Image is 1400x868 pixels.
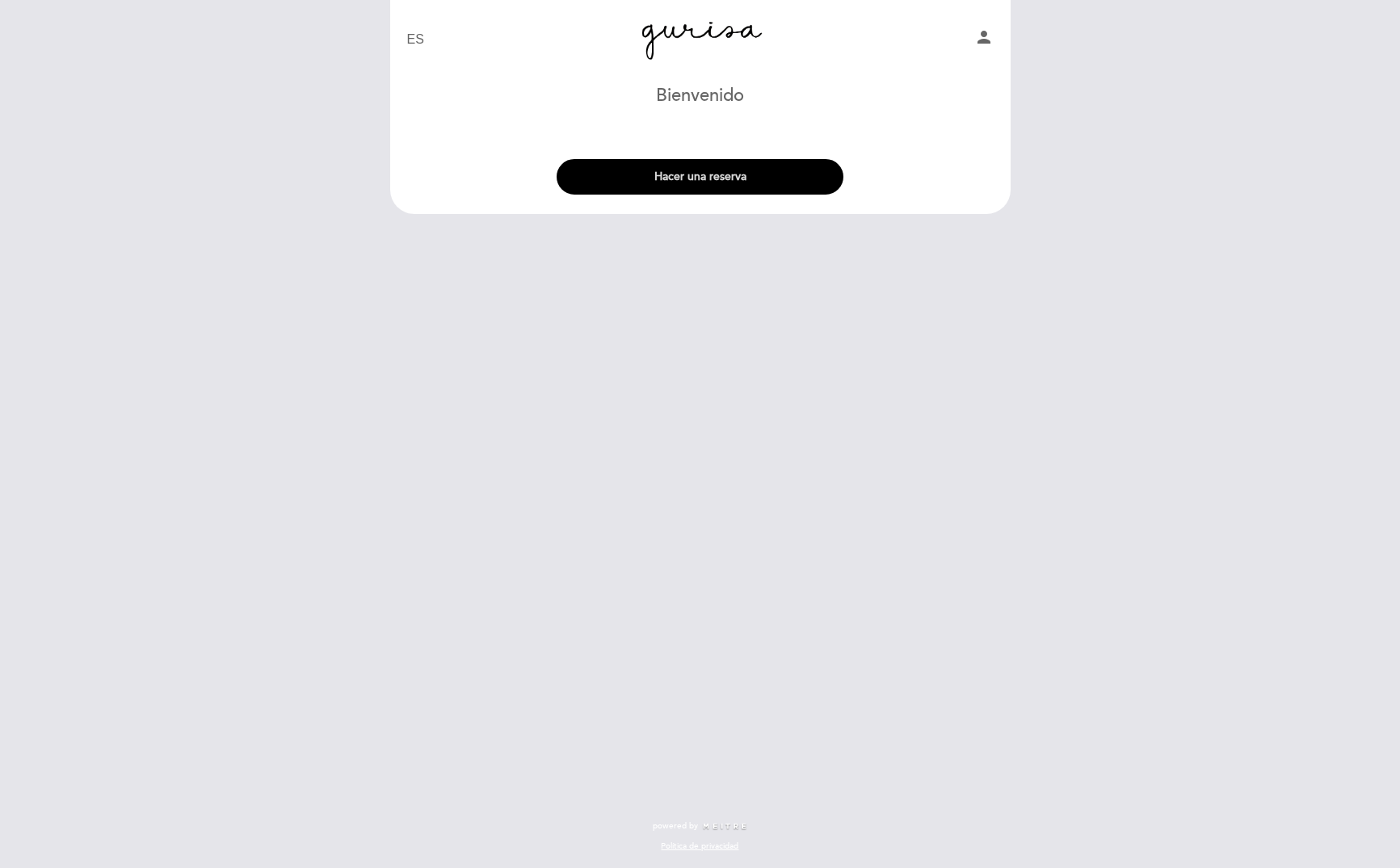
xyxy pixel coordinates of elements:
button: Hacer una reserva [557,159,843,195]
img: MEITRE [702,823,748,831]
h1: Bienvenido [656,86,744,106]
a: Gurisa [GEOGRAPHIC_DATA] [599,18,801,62]
a: powered by [653,820,748,832]
button: person [974,27,994,52]
span: powered by [653,820,698,832]
a: Política de privacidad [661,841,738,852]
i: person [974,27,994,47]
